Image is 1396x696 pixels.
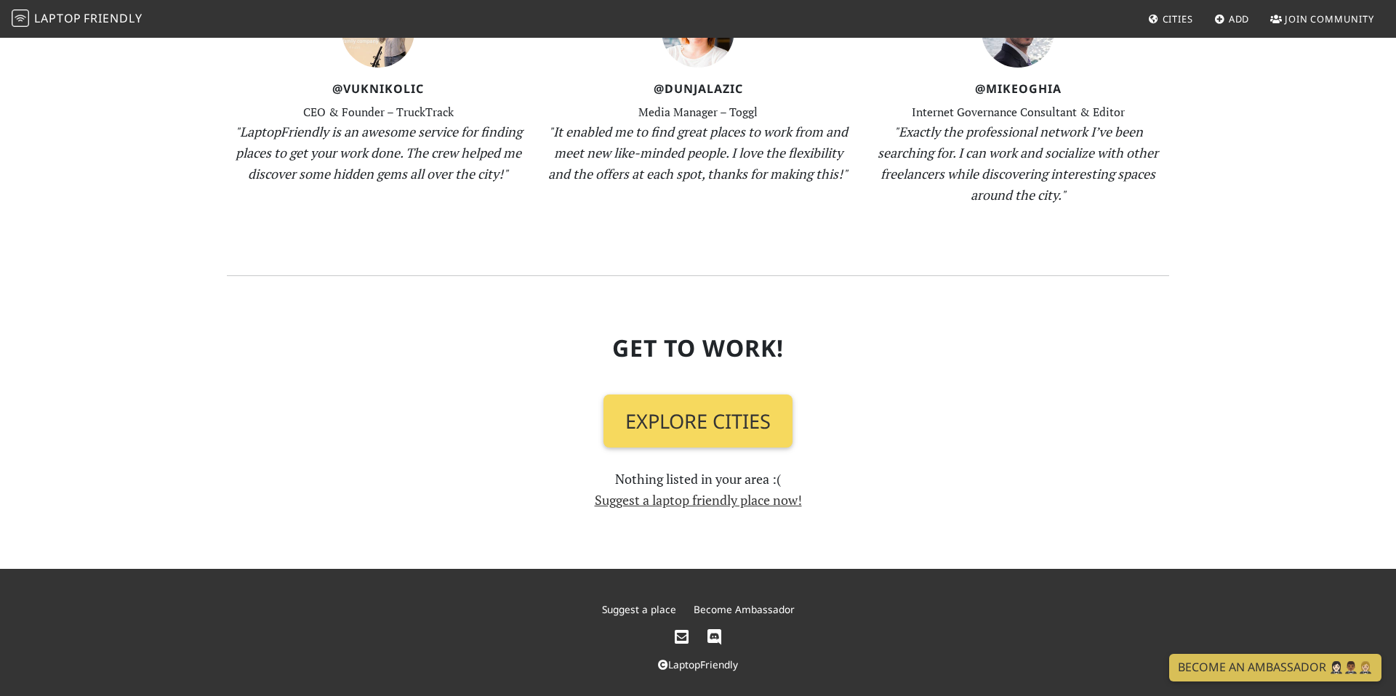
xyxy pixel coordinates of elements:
small: Media Manager – Toggl [638,105,758,120]
span: Cities [1163,12,1193,25]
small: CEO & Founder – TruckTrack [303,105,454,120]
img: LaptopFriendly [12,9,29,27]
span: Join Community [1285,12,1374,25]
small: Internet Governance Consultant & Editor [912,105,1125,120]
h2: Get To Work! [227,334,1169,362]
a: Join Community [1264,6,1380,32]
span: Add [1229,12,1250,25]
a: Cities [1142,6,1199,32]
a: Become Ambassador [694,602,795,616]
em: "It enabled me to find great places to work from and meet new like-minded people. I love the flex... [548,123,848,182]
span: Friendly [84,10,142,26]
a: LaptopFriendly LaptopFriendly [12,7,143,32]
h4: @DunjaLazic [547,82,849,96]
a: Explore Cities [603,394,793,448]
a: LaptopFriendly [658,657,738,671]
h4: @VukNikolic [227,82,529,96]
span: Laptop [34,10,81,26]
em: "Exactly the professional network I’ve been searching for. I can work and socialize with other fr... [878,123,1158,203]
a: Add [1208,6,1256,32]
h4: @MikeOghia [867,82,1169,96]
em: "LaptopFriendly is an awesome service for finding places to get your work done. The crew helped m... [235,123,522,182]
a: Suggest a place [602,602,676,616]
section: Nothing listed in your area :( [227,276,1169,569]
a: Suggest a laptop friendly place now! [595,491,802,509]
